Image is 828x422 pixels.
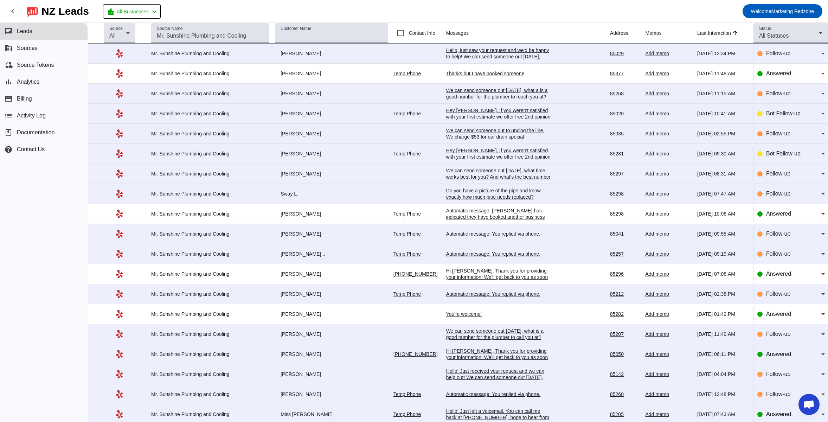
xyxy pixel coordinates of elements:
[275,50,380,57] div: [PERSON_NAME]
[697,151,748,157] div: [DATE] 09:30:AM
[151,251,257,257] div: Mr. Sunshine Plumbing and Cooling
[697,171,748,177] div: [DATE] 08:31:AM
[697,291,748,297] div: [DATE] 02:38:PM
[115,310,124,318] mat-icon: Yelp
[115,69,124,78] mat-icon: Yelp
[393,391,421,397] a: Temp Phone
[446,311,552,317] div: You're welcome!
[697,90,748,97] div: [DATE] 11:15:AM
[610,171,640,177] div: 85297
[446,348,552,367] div: Hi [PERSON_NAME], Thank you for providing your information! We'll get back to you as soon as poss...
[393,211,421,217] a: Temp Phone
[645,23,697,44] th: Memos
[446,167,552,186] div: We can send someone out [DATE], what time works best for you? And what's the best number for the ...
[610,23,645,44] th: Address
[610,271,640,277] div: 85296
[393,351,438,357] a: [PHONE_NUMBER]
[17,45,38,51] span: Sources
[109,26,123,31] mat-label: Source
[645,151,692,157] div: Add memo
[766,271,791,277] span: Answered
[697,30,731,37] div: Last Interaction
[766,171,790,177] span: Follow-up
[766,411,791,417] span: Answered
[697,70,748,77] div: [DATE] 11:48:AM
[645,211,692,217] div: Add memo
[151,90,257,97] div: Mr. Sunshine Plumbing and Cooling
[446,291,552,297] div: Automatic message: You replied via phone.
[150,7,159,16] mat-icon: chevron_left
[151,291,257,297] div: Mr. Sunshine Plumbing and Cooling
[446,231,552,237] div: Automatic message: You replied via phone.
[275,411,380,417] div: Miss [PERSON_NAME]
[151,411,257,417] div: Mr. Sunshine Plumbing and Cooling
[393,231,421,237] a: Temp Phone
[151,70,257,77] div: Mr. Sunshine Plumbing and Cooling
[157,32,264,40] input: Mr. Sunshine Plumbing and Cooling
[4,27,13,36] mat-icon: chat
[275,311,380,317] div: [PERSON_NAME]
[393,111,421,116] a: Temp Phone
[766,110,801,116] span: Bot Follow-up
[151,130,257,137] div: Mr. Sunshine Plumbing and Cooling
[275,231,380,237] div: [PERSON_NAME]
[610,251,640,257] div: 85257
[645,351,692,357] div: Add memo
[766,50,790,56] span: Follow-up
[610,371,640,377] div: 85142
[151,211,257,217] div: Mr. Sunshine Plumbing and Cooling
[766,311,791,317] span: Answered
[115,129,124,138] mat-icon: Yelp
[407,30,436,37] label: Contact Info
[393,251,421,257] a: Temp Phone
[151,191,257,197] div: Mr. Sunshine Plumbing and Cooling
[645,110,692,117] div: Add memo
[697,211,748,217] div: [DATE] 10:06:AM
[115,370,124,378] mat-icon: Yelp
[446,328,552,340] div: We can send someone out [DATE], what is a good number for the plumber to call you at?
[275,251,380,257] div: [PERSON_NAME] ..
[393,411,421,417] a: Temp Phone
[697,50,748,57] div: [DATE] 12:34:PM
[610,90,640,97] div: 85268
[645,271,692,277] div: Add memo
[645,90,692,97] div: Add memo
[446,87,552,100] div: We can send someone out [DATE], what a is a good number for the plumber to reach you at?
[275,211,380,217] div: [PERSON_NAME]
[697,110,748,117] div: [DATE] 10:41:AM
[610,231,640,237] div: 85041
[610,50,640,57] div: 85029
[115,230,124,238] mat-icon: Yelp
[115,170,124,178] mat-icon: Yelp
[751,6,814,16] span: Marketing Redzone
[743,4,823,18] button: WelcomeMarketing Redzone
[115,190,124,198] mat-icon: Yelp
[645,50,692,57] div: Add memo
[275,191,380,197] div: Sway L.
[275,171,380,177] div: [PERSON_NAME]
[645,191,692,197] div: Add memo
[393,151,421,156] a: Temp Phone
[115,89,124,98] mat-icon: Yelp
[766,151,801,156] span: Bot Follow-up
[275,371,380,377] div: [PERSON_NAME]
[275,110,380,117] div: [PERSON_NAME]
[697,411,748,417] div: [DATE] 07:43:AM
[151,351,257,357] div: Mr. Sunshine Plumbing and Cooling
[17,28,32,34] span: Leads
[610,211,640,217] div: 85298
[115,109,124,118] mat-icon: Yelp
[610,110,640,117] div: 85020
[645,331,692,337] div: Add memo
[645,311,692,317] div: Add memo
[610,411,640,417] div: 85205
[446,70,552,77] div: Thanks but I have booked someone
[766,371,790,377] span: Follow-up
[275,151,380,157] div: [PERSON_NAME]
[41,6,89,16] div: NZ Leads
[4,145,13,154] mat-icon: help
[446,368,552,393] div: Hello! Just received your request and we can help out! We can send someone out [DATE], what is a ...
[766,231,790,237] span: Follow-up
[275,331,380,337] div: [PERSON_NAME]
[4,78,13,86] mat-icon: bar_chart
